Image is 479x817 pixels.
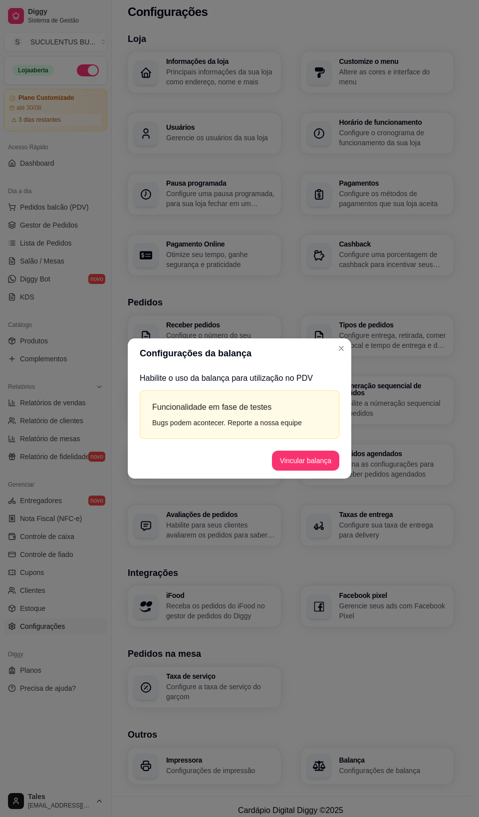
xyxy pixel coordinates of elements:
p: Habilite o uso da balança para utilização no PDV [140,372,339,384]
button: Vincular balança [272,451,339,471]
button: Close [333,340,349,356]
div: Funcionalidade em fase de testes [152,401,327,413]
header: Configurações da balança [128,338,351,368]
div: Bugs podem acontecer. Reporte a nossa equipe [152,417,327,428]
